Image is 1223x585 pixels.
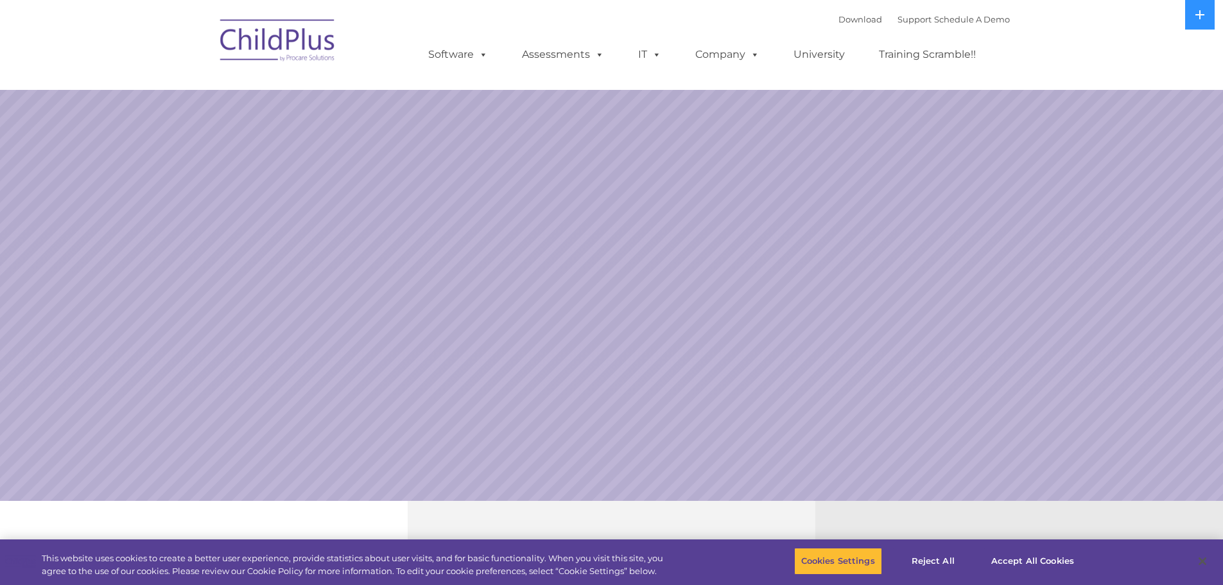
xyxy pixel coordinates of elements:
[893,548,973,575] button: Reject All
[509,42,617,67] a: Assessments
[625,42,674,67] a: IT
[838,14,1010,24] font: |
[984,548,1081,575] button: Accept All Cookies
[794,548,882,575] button: Cookies Settings
[1188,547,1217,575] button: Close
[682,42,772,67] a: Company
[934,14,1010,24] a: Schedule A Demo
[42,552,673,577] div: This website uses cookies to create a better user experience, provide statistics about user visit...
[781,42,858,67] a: University
[898,14,932,24] a: Support
[866,42,989,67] a: Training Scramble!!
[415,42,501,67] a: Software
[838,14,882,24] a: Download
[214,10,342,74] img: ChildPlus by Procare Solutions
